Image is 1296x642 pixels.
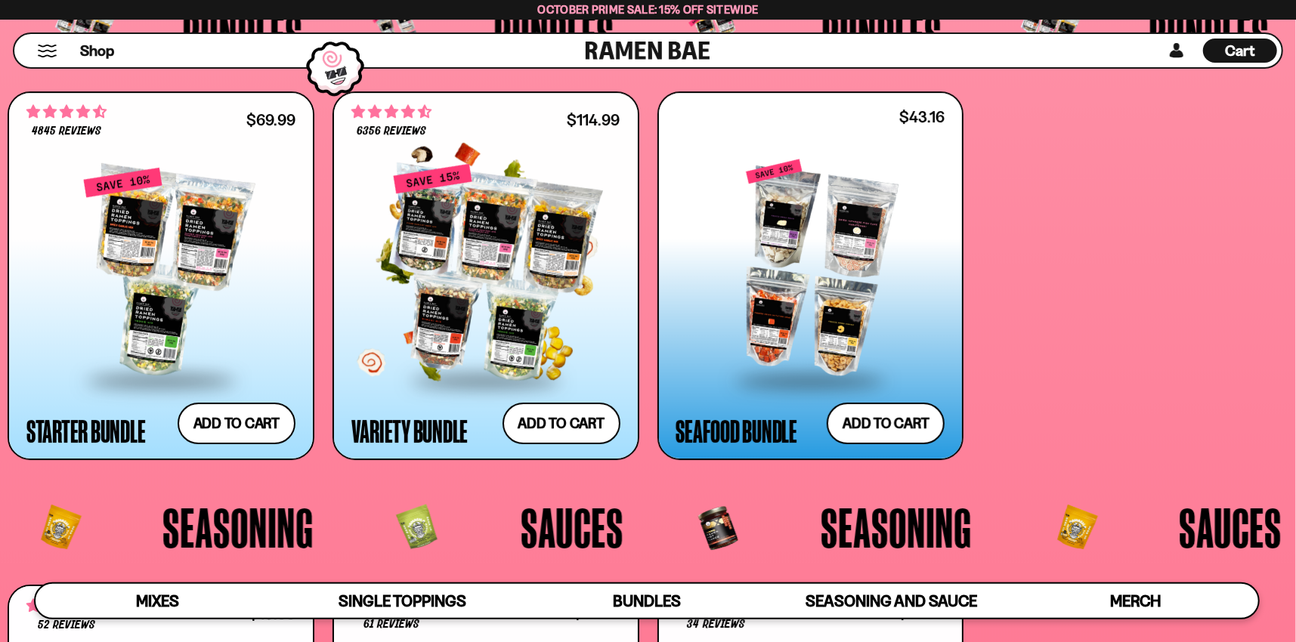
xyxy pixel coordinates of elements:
[363,619,419,631] span: 61 reviews
[80,41,114,61] span: Shop
[351,102,431,122] span: 4.63 stars
[769,584,1014,618] a: Seasoning and Sauce
[538,2,759,17] span: October Prime Sale: 15% off Sitewide
[38,619,95,631] span: 52 reviews
[351,417,469,444] div: Variety Bundle
[503,403,620,444] button: Add to cart
[249,607,295,621] div: $13.99
[178,403,295,444] button: Add to cart
[1203,34,1277,67] div: Cart
[676,417,798,444] div: Seafood Bundle
[806,591,977,610] span: Seasoning and Sauce
[1180,499,1282,555] span: Sauces
[8,91,314,460] a: 4.71 stars 4845 reviews $69.99 Starter Bundle Add to cart
[26,102,107,122] span: 4.71 stars
[357,125,426,137] span: 6356 reviews
[1013,584,1258,618] a: Merch
[136,591,179,610] span: Mixes
[521,499,624,555] span: Sauces
[1226,42,1255,60] span: Cart
[36,584,280,618] a: Mixes
[32,125,101,137] span: 4845 reviews
[163,499,314,555] span: Seasoning
[80,39,114,63] a: Shop
[246,113,295,127] div: $69.99
[657,91,964,460] a: $43.16 Seafood Bundle Add to cart
[899,110,945,124] div: $43.16
[333,91,639,460] a: 4.63 stars 6356 reviews $114.99 Variety Bundle Add to cart
[613,591,681,610] span: Bundles
[26,596,107,616] span: 4.71 stars
[339,591,466,610] span: Single Toppings
[821,499,973,555] span: Seasoning
[37,45,57,57] button: Mobile Menu Trigger
[898,606,945,620] div: $14.99
[524,584,769,618] a: Bundles
[827,403,945,444] button: Add to cart
[687,619,744,631] span: 34 reviews
[280,584,525,618] a: Single Toppings
[26,417,146,444] div: Starter Bundle
[567,113,620,127] div: $114.99
[1110,591,1161,610] span: Merch
[573,606,620,620] div: $14.99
